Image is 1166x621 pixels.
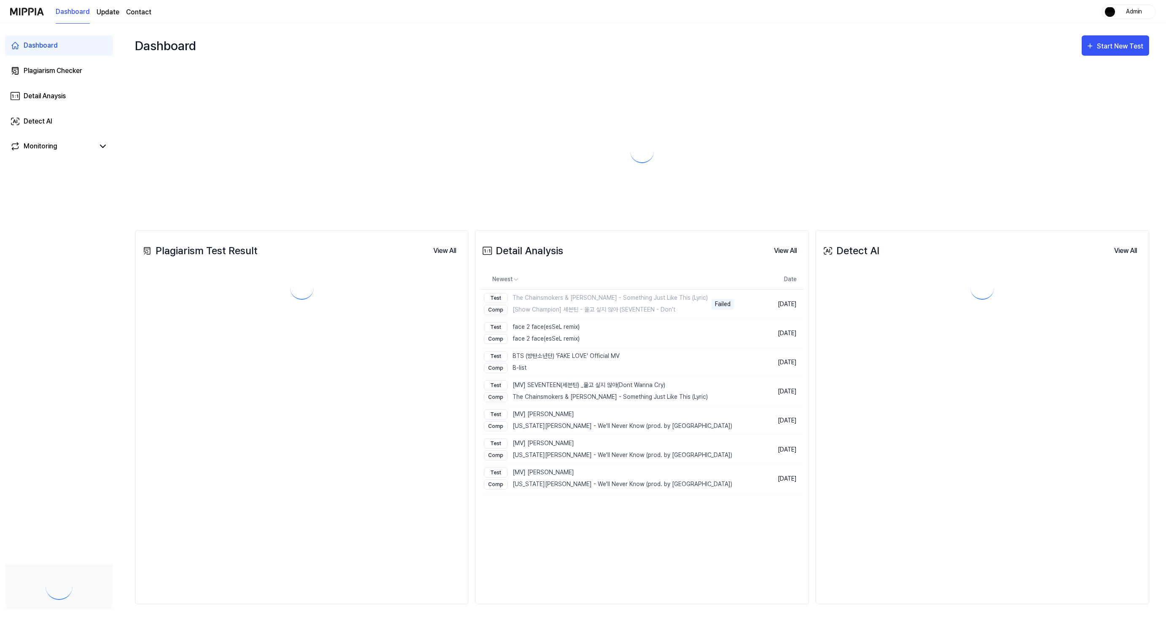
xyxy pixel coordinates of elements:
[1118,7,1150,16] div: Admin
[484,305,708,315] div: [Show Champion] 세븐틴 - 울고 싶지 않아 (SEVENTEEN - Don't
[484,421,732,431] div: [US_STATE][PERSON_NAME] - We'll Never Know (prod. by [GEOGRAPHIC_DATA])
[484,392,508,402] div: Comp
[484,334,508,344] div: Comp
[1102,5,1156,19] button: profileAdmin
[427,242,463,259] button: View All
[767,242,803,259] button: View All
[484,392,708,402] div: The Chainsmokers & [PERSON_NAME] - Something Just Like This (Lyric)
[739,377,803,406] td: [DATE]
[1107,242,1144,259] button: View All
[484,409,732,419] div: [MV] [PERSON_NAME]
[484,305,508,315] div: Comp
[484,479,732,489] div: [US_STATE][PERSON_NAME] - We'll Never Know (prod. by [GEOGRAPHIC_DATA])
[484,380,708,390] div: [MV] SEVENTEEN(세븐틴) _울고 싶지 않아(Dont Wanna Cry)
[484,380,508,390] div: Test
[10,141,94,151] a: Monitoring
[126,7,151,17] a: Contact
[481,377,739,406] a: Test[MV] SEVENTEEN(세븐틴) _울고 싶지 않아(Dont Wanna Cry)CompThe Chainsmokers & [PERSON_NAME] - Something...
[484,468,508,478] div: Test
[484,334,580,344] div: face 2 face(esSeL remix)
[712,299,734,309] div: Failed
[5,35,113,56] a: Dashboard
[56,0,90,24] a: Dashboard
[481,348,739,376] a: TestBTS (방탄소년단) 'FAKE LOVE' Official MVCompB-list
[484,438,732,449] div: [MV] [PERSON_NAME]
[481,319,739,347] a: Testface 2 face(esSeL remix)Compface 2 face(esSeL remix)
[739,406,803,435] td: [DATE]
[481,435,739,464] a: Test[MV] [PERSON_NAME]Comp[US_STATE][PERSON_NAME] - We'll Never Know (prod. by [GEOGRAPHIC_DATA])
[484,322,508,332] div: Test
[484,363,620,373] div: B-list
[484,409,508,419] div: Test
[484,450,508,460] div: Comp
[24,141,57,151] div: Monitoring
[5,86,113,106] a: Detail Anaysis
[484,421,508,431] div: Comp
[739,290,803,319] td: [DATE]
[739,348,803,377] td: [DATE]
[739,464,803,493] td: [DATE]
[1097,41,1145,52] div: Start New Test
[140,243,258,258] div: Plagiarism Test Result
[24,91,66,101] div: Detail Anaysis
[484,468,732,478] div: [MV] [PERSON_NAME]
[484,363,508,373] div: Comp
[484,293,508,303] div: Test
[24,40,58,51] div: Dashboard
[484,322,580,332] div: face 2 face(esSeL remix)
[1105,7,1115,17] img: profile
[5,111,113,132] a: Detect AI
[135,32,196,59] div: Dashboard
[484,293,708,303] div: The Chainsmokers & [PERSON_NAME] - Something Just Like This (Lyric)
[24,116,52,126] div: Detect AI
[821,243,879,258] div: Detect AI
[1082,35,1149,56] button: Start New Test
[484,479,508,489] div: Comp
[484,351,620,361] div: BTS (방탄소년단) 'FAKE LOVE' Official MV
[481,464,739,493] a: Test[MV] [PERSON_NAME]Comp[US_STATE][PERSON_NAME] - We'll Never Know (prod. by [GEOGRAPHIC_DATA])
[484,438,508,449] div: Test
[481,290,739,318] a: TestThe Chainsmokers & [PERSON_NAME] - Something Just Like This (Lyric)Comp[Show Champion] 세븐틴 - ...
[481,406,739,435] a: Test[MV] [PERSON_NAME]Comp[US_STATE][PERSON_NAME] - We'll Never Know (prod. by [GEOGRAPHIC_DATA])
[24,66,82,76] div: Plagiarism Checker
[97,7,119,17] a: Update
[739,435,803,464] td: [DATE]
[5,61,113,81] a: Plagiarism Checker
[484,351,508,361] div: Test
[484,450,732,460] div: [US_STATE][PERSON_NAME] - We'll Never Know (prod. by [GEOGRAPHIC_DATA])
[481,243,563,258] div: Detail Analysis
[739,319,803,348] td: [DATE]
[739,269,803,290] th: Date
